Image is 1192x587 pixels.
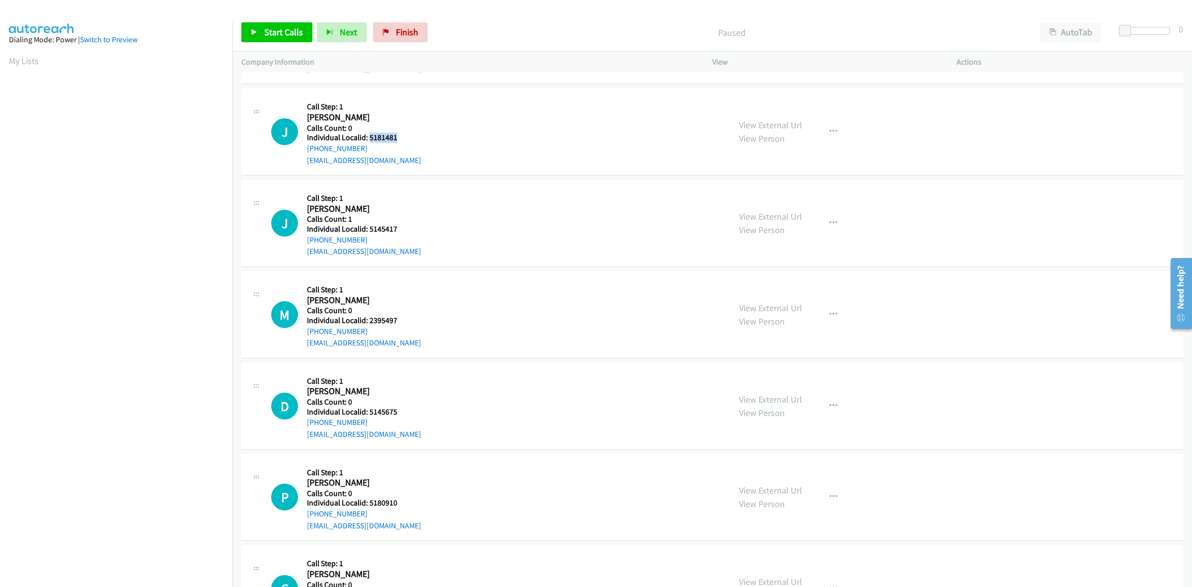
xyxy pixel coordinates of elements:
[739,133,785,144] a: View Person
[739,485,802,496] a: View External Url
[241,22,312,42] a: Start Calls
[307,295,408,306] h2: [PERSON_NAME]
[271,210,298,237] div: The call is yet to be attempted
[307,235,368,245] a: [PHONE_NUMBER]
[739,316,785,327] a: View Person
[307,429,421,439] a: [EMAIL_ADDRESS][DOMAIN_NAME]
[271,118,298,145] div: The call is yet to be attempted
[307,407,421,417] h5: Individual Localid: 5145675
[271,484,298,510] div: The call is yet to be attempted
[271,301,298,328] h1: M
[307,112,408,123] h2: [PERSON_NAME]
[307,193,421,203] h5: Call Step: 1
[9,55,39,67] a: My Lists
[307,306,421,316] h5: Calls Count: 0
[307,489,421,499] h5: Calls Count: 0
[271,393,298,419] div: The call is yet to be attempted
[1124,27,1170,35] div: Delay between calls (in seconds)
[396,26,418,38] span: Finish
[307,376,421,386] h5: Call Step: 1
[307,521,421,530] a: [EMAIL_ADDRESS][DOMAIN_NAME]
[739,407,785,419] a: View Person
[1179,22,1183,36] div: 0
[307,477,408,489] h2: [PERSON_NAME]
[307,498,421,508] h5: Individual Localid: 5180910
[264,26,303,38] span: Start Calls
[739,119,802,131] a: View External Url
[307,203,408,215] h2: [PERSON_NAME]
[373,22,428,42] a: Finish
[9,34,223,46] div: Dialing Mode: Power |
[739,211,802,222] a: View External Url
[307,569,408,580] h2: [PERSON_NAME]
[307,468,421,478] h5: Call Step: 1
[307,509,368,518] a: [PHONE_NUMBER]
[317,22,367,42] button: Next
[271,210,298,237] h1: J
[307,316,421,326] h5: Individual Localid: 2395497
[441,26,1022,39] p: Paused
[307,144,368,153] a: [PHONE_NUMBER]
[307,386,408,397] h2: [PERSON_NAME]
[271,301,298,328] div: The call is yet to be attempted
[1040,22,1102,42] button: AutoTab
[307,214,421,224] h5: Calls Count: 1
[307,247,421,256] a: [EMAIL_ADDRESS][DOMAIN_NAME]
[307,133,421,143] h5: Individual Localid: 5181481
[80,35,138,44] a: Switch to Preview
[739,498,785,509] a: View Person
[307,64,421,74] a: [EMAIL_ADDRESS][DOMAIN_NAME]
[9,77,232,549] iframe: Dialpad
[271,393,298,419] h1: D
[307,285,421,295] h5: Call Step: 1
[271,118,298,145] h1: J
[340,26,357,38] span: Next
[1163,254,1192,333] iframe: Resource Center
[712,56,939,68] p: View
[307,102,421,112] h5: Call Step: 1
[307,123,421,133] h5: Calls Count: 0
[271,484,298,510] h1: P
[307,156,421,165] a: [EMAIL_ADDRESS][DOMAIN_NAME]
[307,224,421,234] h5: Individual Localid: 5145417
[957,56,1183,68] p: Actions
[307,418,368,427] a: [PHONE_NUMBER]
[739,394,802,405] a: View External Url
[307,327,368,336] a: [PHONE_NUMBER]
[739,302,802,314] a: View External Url
[307,559,421,569] h5: Call Step: 1
[307,397,421,407] h5: Calls Count: 0
[739,224,785,236] a: View Person
[307,338,421,347] a: [EMAIL_ADDRESS][DOMAIN_NAME]
[241,56,694,68] p: Company Information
